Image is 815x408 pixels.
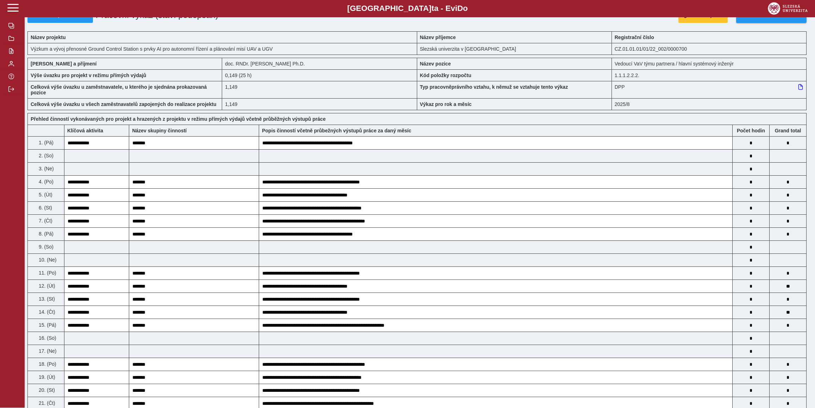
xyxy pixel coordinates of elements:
[222,99,417,111] div: 1,149
[37,153,54,159] span: 2. (So)
[417,43,612,55] div: Slezská univerzita v [GEOGRAPHIC_DATA]
[37,362,56,367] span: 18. (Po)
[31,73,146,79] b: Výše úvazku pro projekt v režimu přímých výdajů
[612,70,807,81] div: 1.1.1.2.2.2.
[420,61,451,67] b: Název pozice
[21,4,794,13] b: [GEOGRAPHIC_DATA] a - Evi
[612,81,807,99] div: DPP
[37,218,52,224] span: 7. (Čt)
[37,388,55,393] span: 20. (St)
[420,73,471,79] b: Kód položky rozpočtu
[37,296,55,302] span: 13. (St)
[457,4,463,13] span: D
[615,35,654,40] b: Registrační číslo
[222,81,417,99] div: 1,149
[37,401,55,406] span: 21. (Čt)
[31,117,326,122] b: Přehled činností vykonávaných pro projekt a hrazených z projektu v režimu přímých výdajů včetně p...
[31,61,96,67] b: [PERSON_NAME] a příjmení
[222,70,417,81] div: 1,192 h / den. 5,96 h / týden.
[37,140,54,146] span: 1. (Pá)
[31,84,207,96] b: Celková výše úvazku u zaměstnavatele, u kterého je sjednána prokazovaná pozice
[37,257,57,263] span: 10. (Ne)
[37,192,52,198] span: 5. (Út)
[27,43,417,55] div: Výzkum a vývoj přenosné Ground Control Station s prvky AI pro autonomní řízení a plánování misí U...
[37,205,52,211] span: 6. (St)
[37,309,55,315] span: 14. (Čt)
[31,102,217,107] b: Celková výše úvazku u všech zaměstnavatelů zapojených do realizace projektu
[37,244,54,250] span: 9. (So)
[420,35,456,40] b: Název příjemce
[31,35,66,40] b: Název projektu
[612,58,807,70] div: Vedoucí VaV týmu partnera / hlavní systémový inženýr
[37,335,56,341] span: 16. (So)
[37,231,54,237] span: 8. (Pá)
[262,128,411,134] b: Popis činností včetně průbežných výstupů práce za daný měsíc
[37,375,55,380] span: 19. (Út)
[420,102,472,107] b: Výkaz pro rok a měsíc
[431,4,434,13] span: t
[37,283,55,289] span: 12. (Út)
[37,166,54,172] span: 3. (Ne)
[222,58,417,70] div: doc. RNDr. [PERSON_NAME] Ph.D.
[67,128,103,134] b: Klíčová aktivita
[420,84,568,90] b: Typ pracovněprávního vztahu, k němuž se vztahuje tento výkaz
[37,270,56,276] span: 11. (Po)
[37,349,57,354] span: 17. (Ne)
[132,128,187,134] b: Název skupiny činností
[733,128,769,134] b: Počet hodin
[612,99,807,111] div: 2025/8
[37,322,56,328] span: 15. (Pá)
[37,179,54,185] span: 4. (Po)
[463,4,468,13] span: o
[612,43,807,55] div: CZ.01.01.01/01/22_002/0000700
[768,2,808,15] img: logo_web_su.png
[770,128,806,134] b: Suma za den přes všechny výkazy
